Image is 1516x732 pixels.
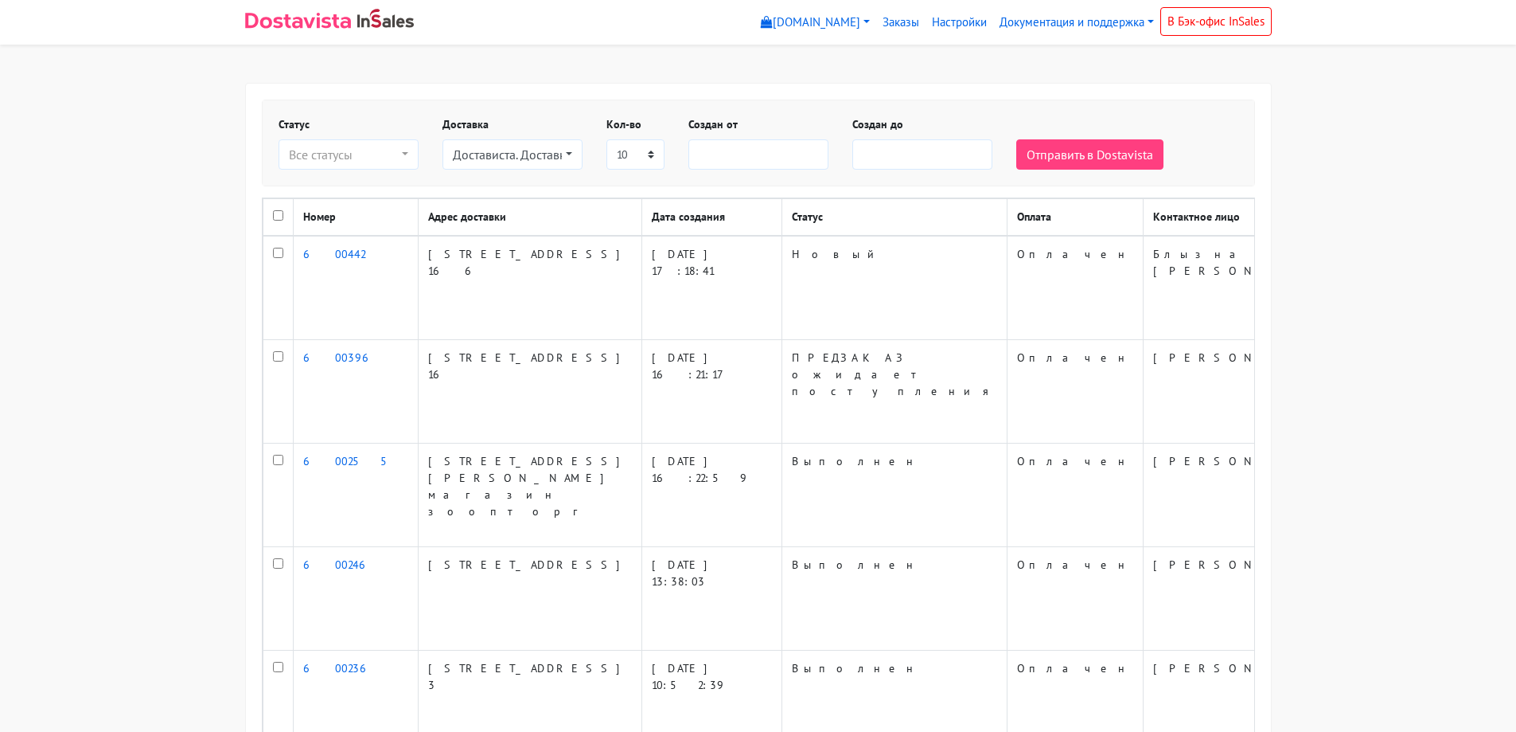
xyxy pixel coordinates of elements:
div: Все статусы [289,145,399,164]
a: 600255 [303,454,408,468]
td: [DATE] 13:38:03 [641,547,781,651]
td: ПРЕДЗАКАЗ ожидает поступления [781,340,1007,444]
th: Дата создания [641,199,781,237]
button: Все статусы [279,139,419,170]
button: Достависта. Доставка день в день В пределах КАД. [442,139,583,170]
td: [PERSON_NAME] [1143,340,1350,444]
img: InSales [357,9,415,28]
th: Оплата [1007,199,1143,237]
label: Статус [279,116,310,133]
td: [PERSON_NAME] [1143,444,1350,547]
label: Создан от [688,116,738,133]
td: [STREET_ADDRESS] [418,547,641,651]
a: [DOMAIN_NAME] [754,7,876,38]
th: Номер [293,199,418,237]
img: Dostavista - срочная курьерская служба доставки [245,13,351,29]
td: Оплачен [1007,236,1143,340]
td: Оплачен [1007,547,1143,651]
th: Контактное лицо [1143,199,1350,237]
a: 600236 [303,661,392,675]
td: [PERSON_NAME] [1143,547,1350,651]
td: [STREET_ADDRESS] 16 [418,340,641,444]
td: [STREET_ADDRESS] 166 [418,236,641,340]
label: Доставка [442,116,489,133]
a: Настройки [926,7,993,38]
td: Новый [781,236,1007,340]
a: Заказы [876,7,926,38]
a: 600442 [303,247,365,261]
td: [DATE] 17:18:41 [641,236,781,340]
td: [DATE] 16:21:17 [641,340,781,444]
a: В Бэк-офис InSales [1160,7,1272,36]
button: Отправить в Dostavista [1016,139,1163,170]
a: 600246 [303,558,391,572]
a: Документация и поддержка [993,7,1160,38]
td: Выполнен [781,547,1007,651]
td: Оплачен [1007,340,1143,444]
td: Оплачен [1007,444,1143,547]
th: Адрес доставки [418,199,641,237]
label: Создан до [852,116,903,133]
td: [DATE] 16:22:59 [641,444,781,547]
div: Достависта. Доставка день в день В пределах КАД. [453,145,563,164]
a: 600396 [303,350,394,365]
td: Выполнен [781,444,1007,547]
label: Кол-во [606,116,641,133]
td: [STREET_ADDRESS][PERSON_NAME] магазин зоопторг [418,444,641,547]
td: Блызна [PERSON_NAME] [1143,236,1350,340]
th: Статус [781,199,1007,237]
